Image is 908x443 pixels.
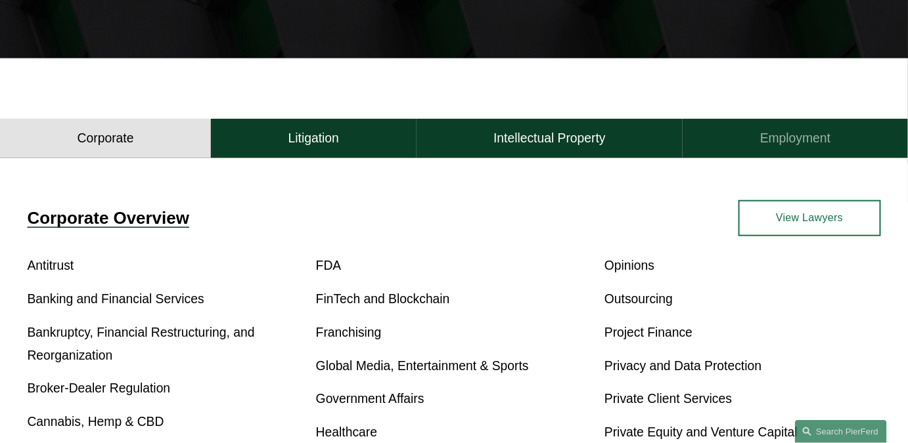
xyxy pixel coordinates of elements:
a: Global Media, Entertainment & Sports [316,359,529,373]
a: View Lawyers [738,200,881,237]
a: Private Client Services [604,392,732,406]
a: Banking and Financial Services [27,292,204,306]
h4: Employment [760,131,830,147]
a: Government Affairs [316,392,424,406]
a: Outsourcing [604,292,673,306]
h4: Litigation [288,131,339,147]
h4: Intellectual Property [493,131,606,147]
a: Private Equity and Venture Capital [604,425,798,439]
a: Bankruptcy, Financial Restructuring, and Reorganization [27,326,254,362]
a: Opinions [604,259,654,272]
a: Cannabis, Hemp & CBD [27,415,164,429]
a: Privacy and Data Protection [604,359,761,373]
a: Search this site [795,420,887,443]
a: FDA [316,259,342,272]
a: Corporate Overview [27,209,189,227]
h4: Corporate [78,131,134,147]
a: Healthcare [316,425,377,439]
a: Antitrust [27,259,74,272]
a: Broker-Dealer Regulation [27,381,170,395]
a: Project Finance [604,326,692,339]
a: FinTech and Blockchain [316,292,450,306]
a: Franchising [316,326,382,339]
